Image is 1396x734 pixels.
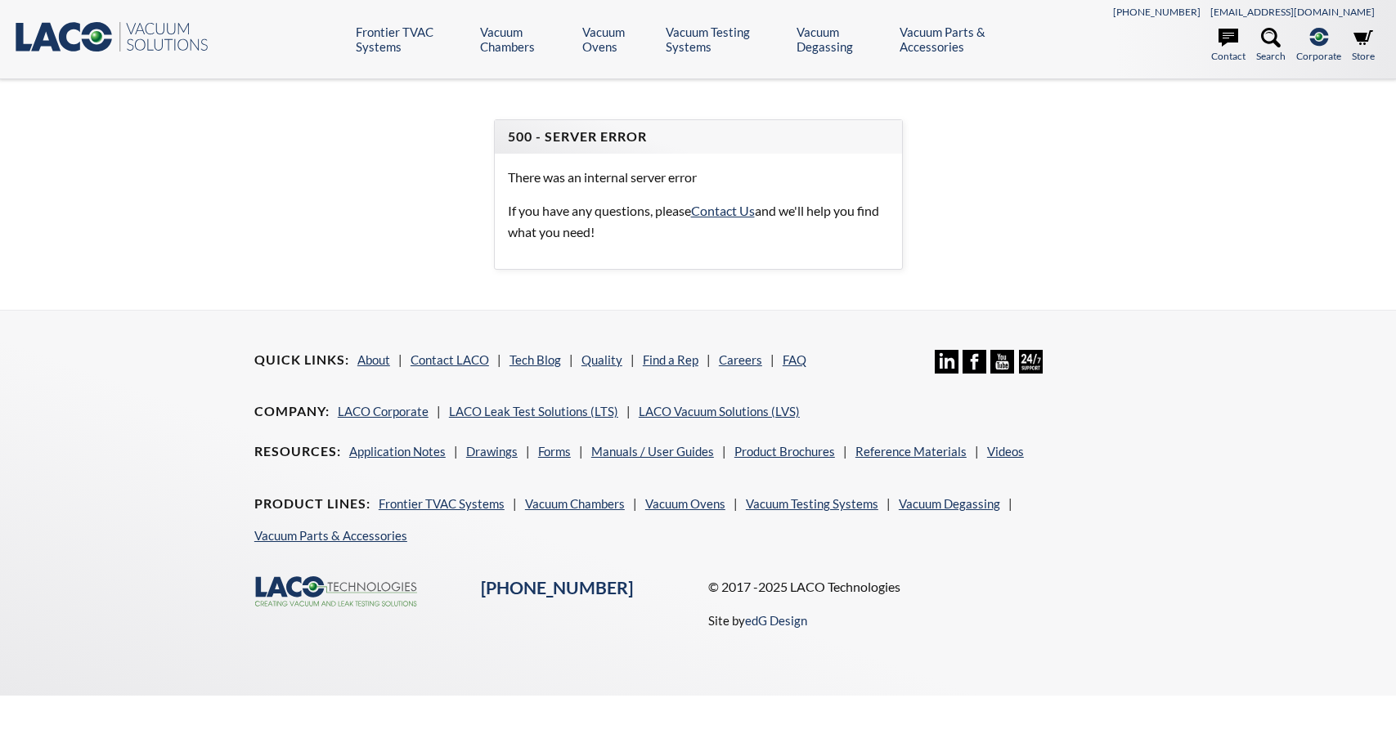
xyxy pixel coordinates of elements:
[591,444,714,459] a: Manuals / User Guides
[254,403,330,420] h4: Company
[254,495,370,512] h4: Product Lines
[691,203,755,218] a: Contact Us
[357,352,390,367] a: About
[379,496,505,511] a: Frontier TVAC Systems
[1019,350,1043,374] img: 24/7 Support Icon
[254,528,407,543] a: Vacuum Parts & Accessories
[538,444,571,459] a: Forms
[899,496,1000,511] a: Vacuum Degassing
[745,613,807,628] a: edG Design
[1211,28,1246,64] a: Contact
[734,444,835,459] a: Product Brochures
[1296,48,1341,64] span: Corporate
[1352,28,1375,64] a: Store
[645,496,725,511] a: Vacuum Ovens
[254,443,341,460] h4: Resources
[449,404,618,418] a: LACO Leak Test Solutions (LTS)
[508,200,889,242] p: If you have any questions, please and we'll help you find what you need!
[1256,28,1286,64] a: Search
[797,25,887,54] a: Vacuum Degassing
[639,404,800,418] a: LACO Vacuum Solutions (LVS)
[254,351,349,369] h4: Quick Links
[900,25,1036,54] a: Vacuum Parts & Accessories
[708,611,807,630] p: Site by
[1019,361,1043,376] a: 24/7 Support
[746,496,878,511] a: Vacuum Testing Systems
[338,404,429,418] a: LACO Corporate
[349,444,446,459] a: Application Notes
[480,25,569,54] a: Vacuum Chambers
[1210,6,1375,18] a: [EMAIL_ADDRESS][DOMAIN_NAME]
[509,352,561,367] a: Tech Blog
[466,444,518,459] a: Drawings
[643,352,698,367] a: Find a Rep
[508,128,889,145] h4: 500 - Server Error
[708,576,1142,597] p: © 2017 -2025 LACO Technologies
[783,352,806,367] a: FAQ
[525,496,625,511] a: Vacuum Chambers
[1113,6,1201,18] a: [PHONE_NUMBER]
[481,577,633,598] a: [PHONE_NUMBER]
[719,352,762,367] a: Careers
[582,25,654,54] a: Vacuum Ovens
[508,167,889,188] p: There was an internal server error
[356,25,469,54] a: Frontier TVAC Systems
[666,25,784,54] a: Vacuum Testing Systems
[987,444,1024,459] a: Videos
[411,352,489,367] a: Contact LACO
[581,352,622,367] a: Quality
[855,444,967,459] a: Reference Materials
